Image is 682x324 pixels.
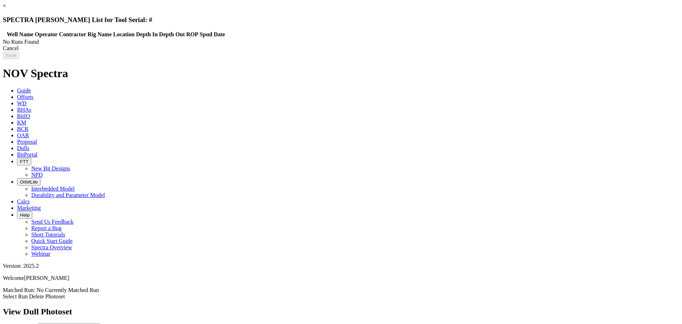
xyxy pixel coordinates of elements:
span: Offsets [17,94,33,100]
a: Interbedded Model [31,186,75,192]
h2: View Dull Photoset [3,307,679,317]
span: No Currently Matched Run [37,287,99,293]
span: KM [17,119,26,126]
span: BitPortal [17,152,38,158]
p: Welcome [3,275,679,281]
th: Well Name [6,31,34,38]
a: Report a Bug [31,225,61,231]
a: Send Us Feedback [31,219,74,225]
th: ROP [186,31,199,38]
a: × [3,3,6,9]
th: Contractor [59,31,86,38]
a: Quick Start Guide [31,238,72,244]
a: Webinar [31,251,50,257]
span: BHAs [17,107,31,113]
input: Save [3,52,19,59]
th: Rig Name [87,31,112,38]
th: Depth Out [159,31,185,38]
span: OrbitLite [20,179,38,185]
span: Guide [17,87,31,94]
span: Marketing [17,205,41,211]
a: New Bit Designs [31,165,70,171]
span: Dulls [17,145,29,151]
div: Version: 2025.2 [3,263,679,269]
h3: SPECTRA [PERSON_NAME] List for Tool Serial: # [3,16,679,24]
a: Durability and Parameter Model [31,192,105,198]
a: NPD [31,172,43,178]
th: Depth In [136,31,158,38]
th: Location [113,31,135,38]
span: BitIQ [17,113,30,119]
a: Spectra Overview [31,244,72,250]
span: OAR [17,132,29,138]
span: FTT [20,159,28,164]
a: Short Tutorials [31,232,65,238]
span: Calcs [17,198,30,205]
h1: NOV Spectra [3,67,679,80]
span: Matched Run: [3,287,35,293]
div: Cancel [3,45,679,52]
span: Proposal [17,139,37,145]
span: WD [17,100,27,106]
span: [PERSON_NAME] [24,275,69,281]
th: Operator [34,31,58,38]
span: Help [20,212,29,218]
a: Select Run [3,293,28,299]
span: BCR [17,126,28,132]
a: Delete Photoset [29,293,65,299]
div: No Runs Found [3,39,679,45]
th: Spud Date [199,31,226,38]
